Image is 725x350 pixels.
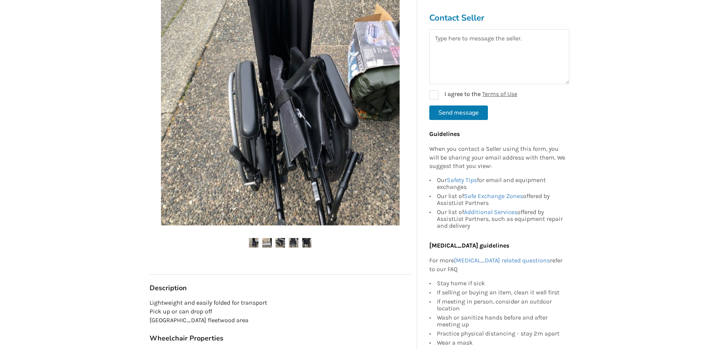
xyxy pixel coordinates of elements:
img: wheelchair quickie brand-wheelchair-mobility-surrey-assistlist-listing [289,238,298,248]
p: For more refer to our FAQ [429,256,566,274]
a: Safety Tips [447,177,477,184]
b: Guidelines [429,130,460,137]
div: Our list of offered by AssistList Partners, such as equipment repair and delivery [437,208,566,230]
div: If meeting in person, consider an outdoor location [437,297,566,313]
a: Safe Exchange Zones [464,193,523,200]
img: wheelchair quickie brand-wheelchair-mobility-surrey-assistlist-listing [262,238,272,248]
img: wheelchair quickie brand-wheelchair-mobility-surrey-assistlist-listing [249,238,258,248]
p: When you contact a Seller using this form, you will be sharing your email address with them. We s... [429,145,566,171]
div: Practice physical distancing - stay 2m apart [437,329,566,338]
a: [MEDICAL_DATA] related questions [454,257,550,264]
h3: Wheelchair Properties [150,334,411,343]
div: Wash or sanitize hands before and after meeting up [437,313,566,329]
h3: Contact Seller [429,13,569,23]
h3: Description [150,284,411,292]
p: Lightweight and easily folded for transport Pick up or can drop off [GEOGRAPHIC_DATA] fleetwood area [150,299,411,325]
div: Our list of offered by AssistList Partners [437,192,566,208]
label: I agree to the [429,90,517,99]
div: Our for email and equipment exchanges [437,177,566,192]
img: wheelchair quickie brand-wheelchair-mobility-surrey-assistlist-listing [302,238,312,248]
a: Terms of Use [482,90,517,97]
div: Wear a mask [437,338,566,346]
div: If selling or buying an item, clean it well first [437,288,566,297]
img: wheelchair quickie brand-wheelchair-mobility-surrey-assistlist-listing [276,238,285,248]
button: Send message [429,105,488,120]
a: Additional Services [464,209,517,216]
b: [MEDICAL_DATA] guidelines [429,242,509,249]
div: Stay home if sick [437,280,566,288]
